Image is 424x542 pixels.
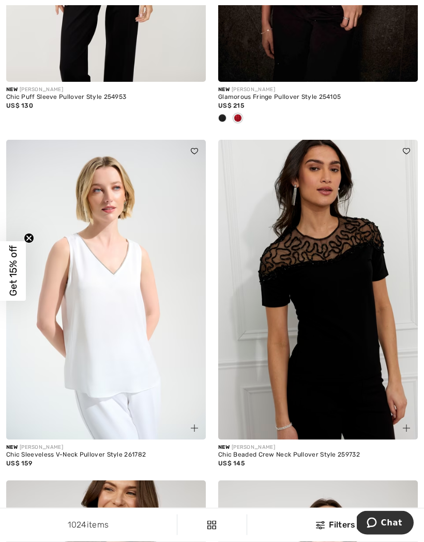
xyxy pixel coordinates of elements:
[218,452,418,459] div: Chic Beaded Crew Neck Pullover Style 259732
[253,519,418,531] div: Filters
[6,102,33,110] span: US$ 130
[24,233,34,243] button: Close teaser
[6,94,206,101] div: Chic Puff Sleeve Pullover Style 254953
[357,511,414,537] iframe: Opens a widget where you can chat to one of our agents
[6,140,206,440] img: Chic Sleeveless V-Neck Pullover Style 261782. Vanilla 30
[218,86,418,94] div: [PERSON_NAME]
[218,87,230,93] span: New
[218,102,244,110] span: US$ 215
[218,444,418,452] div: [PERSON_NAME]
[230,111,246,128] div: Red
[316,521,325,530] img: Filters
[218,445,230,451] span: New
[191,149,198,155] img: heart_black_full.svg
[218,460,245,467] span: US$ 145
[403,425,410,432] img: plus_v2.svg
[6,87,18,93] span: New
[403,149,410,155] img: heart_black_full.svg
[218,140,418,440] img: Chic Beaded Crew Neck Pullover Style 259732. Black
[68,520,86,530] span: 1024
[218,94,418,101] div: Glamorous Fringe Pullover Style 254105
[7,246,19,297] span: Get 15% off
[6,460,32,467] span: US$ 159
[207,521,216,530] img: Filters
[6,452,206,459] div: Chic Sleeveless V-Neck Pullover Style 261782
[6,86,206,94] div: [PERSON_NAME]
[215,111,230,128] div: Black
[6,444,206,452] div: [PERSON_NAME]
[6,445,18,451] span: New
[191,425,198,432] img: plus_v2.svg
